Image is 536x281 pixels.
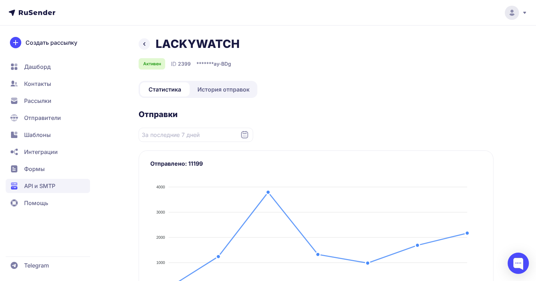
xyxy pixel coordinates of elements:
[178,60,191,67] span: 2399
[150,159,482,168] h3: Отправлено: 11199
[156,235,165,239] tspan: 2000
[139,109,493,119] h2: Отправки
[139,128,253,142] input: Datepicker input
[191,82,256,97] a: История отправок
[24,97,51,105] span: Рассылки
[24,148,58,156] span: Интеграции
[24,114,61,122] span: Отправители
[156,185,165,189] tspan: 4000
[149,85,181,94] span: Статистика
[26,38,77,47] span: Создать рассылку
[24,182,55,190] span: API и SMTP
[143,61,161,67] span: Активен
[171,60,191,68] div: ID
[24,165,45,173] span: Формы
[156,37,240,51] h1: LACKYWATCH
[156,210,165,214] tspan: 3000
[6,258,90,272] a: Telegram
[24,261,49,270] span: Telegram
[197,85,250,94] span: История отправок
[24,131,51,139] span: Шаблоны
[214,60,231,67] span: ay-BDg
[24,62,51,71] span: Дашборд
[140,82,190,97] a: Статистика
[24,199,48,207] span: Помощь
[156,260,165,265] tspan: 1000
[24,79,51,88] span: Контакты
